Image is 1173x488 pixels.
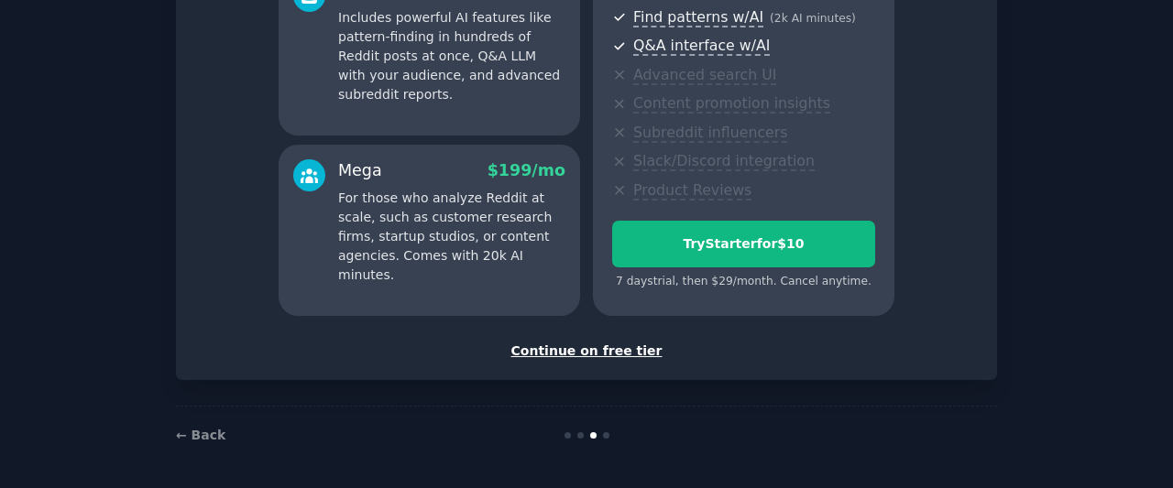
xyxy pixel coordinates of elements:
[612,274,875,290] div: 7 days trial, then $ 29 /month . Cancel anytime.
[176,428,225,442] a: ← Back
[338,159,382,182] div: Mega
[613,234,874,254] div: Try Starter for $10
[612,221,875,267] button: TryStarterfor$10
[633,37,770,56] span: Q&A interface w/AI
[338,8,565,104] p: Includes powerful AI features like pattern-finding in hundreds of Reddit posts at once, Q&A LLM w...
[488,161,565,179] span: $ 199 /mo
[633,152,815,171] span: Slack/Discord integration
[195,342,978,361] div: Continue on free tier
[633,181,751,201] span: Product Reviews
[770,12,856,25] span: ( 2k AI minutes )
[633,124,787,143] span: Subreddit influencers
[633,94,830,114] span: Content promotion insights
[633,66,776,85] span: Advanced search UI
[633,8,763,27] span: Find patterns w/AI
[338,189,565,285] p: For those who analyze Reddit at scale, such as customer research firms, startup studios, or conte...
